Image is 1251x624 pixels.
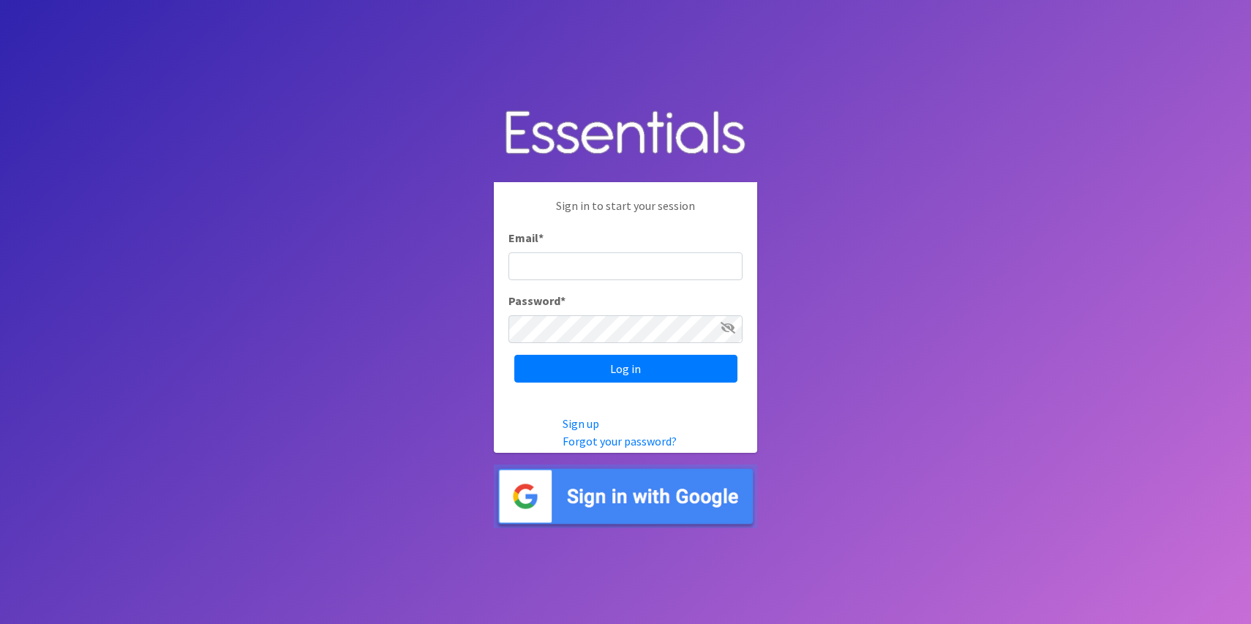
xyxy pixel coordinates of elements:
label: Password [508,292,566,309]
a: Sign up [563,416,599,431]
a: Forgot your password? [563,434,677,448]
abbr: required [560,293,566,308]
label: Email [508,229,544,247]
abbr: required [538,230,544,245]
p: Sign in to start your session [508,197,743,229]
input: Log in [514,355,737,383]
img: Sign in with Google [494,465,757,528]
img: Human Essentials [494,96,757,171]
